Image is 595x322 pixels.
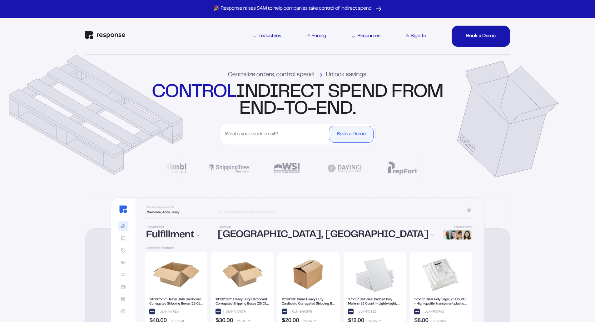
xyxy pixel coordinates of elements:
[337,132,365,137] div: Book a Demo
[311,34,326,39] div: Pricing
[85,31,125,39] img: Response Logo
[222,126,328,143] input: What's your work email?
[214,6,372,12] p: 🎉 Response raises $4M to help companies take control of indirect spend
[466,34,495,39] div: Book a Demo
[452,26,510,47] button: Book a DemoBook a DemoBook a DemoBook a DemoBook a Demo
[146,230,211,240] div: Fulfillment
[150,84,445,118] div: indirect spend from end-to-end.
[85,31,125,41] a: Response Home
[410,34,426,39] div: Sign In
[326,72,367,78] span: Unlock savings.
[305,32,327,40] a: Pricing
[218,230,434,240] div: [GEOGRAPHIC_DATA], [GEOGRAPHIC_DATA]
[329,126,373,143] button: Book a Demo
[152,84,236,101] strong: control
[404,32,427,40] a: Sign In
[228,72,367,78] div: Centralize orders, control spend
[253,34,281,39] div: Industries
[352,34,380,39] div: Resources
